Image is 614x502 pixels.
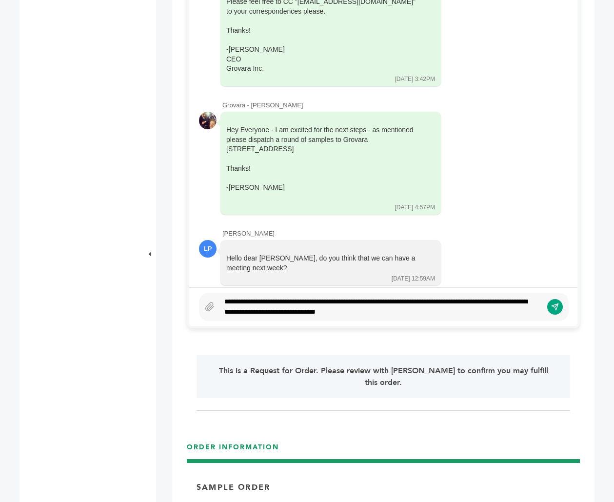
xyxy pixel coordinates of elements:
[226,183,421,193] div: -[PERSON_NAME]
[226,55,421,64] div: CEO
[226,254,421,273] div: Hello dear [PERSON_NAME], do you think that we can have a meeting next week?
[226,26,421,36] div: Thanks!
[392,275,435,283] div: [DATE] 12:59AM
[395,203,435,212] div: [DATE] 4:57PM
[187,442,580,460] h3: ORDER INFORMATION
[395,75,435,83] div: [DATE] 3:42PM
[226,125,421,202] div: Hey Everyone - I am excited for the next steps - as mentioned please dispatch a round of samples ...
[199,240,217,258] div: LP
[226,64,421,74] div: Grovara Inc.
[212,365,555,388] p: This is a Request for Order. Please review with [PERSON_NAME] to confirm you may fulfill this order.
[222,229,568,238] div: [PERSON_NAME]
[197,482,270,493] p: Sample Order
[226,164,421,174] div: Thanks!
[226,45,421,55] div: -[PERSON_NAME]
[222,101,568,110] div: Grovara - [PERSON_NAME]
